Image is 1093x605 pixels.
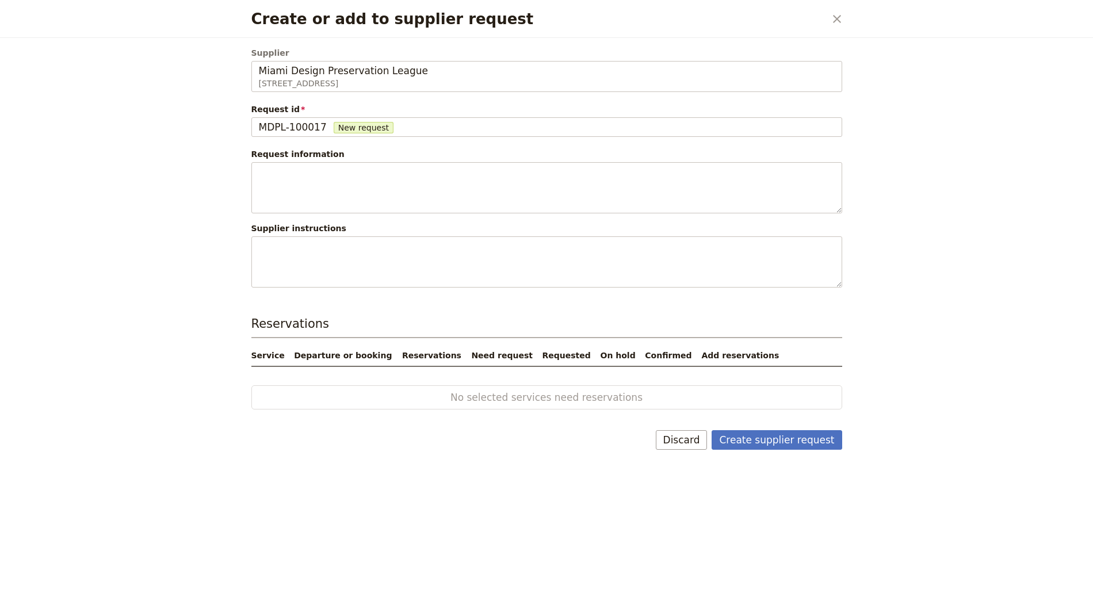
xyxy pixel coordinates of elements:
[467,345,538,366] th: Need request
[251,148,345,160] label: Request information
[251,315,842,338] h3: Reservations
[259,120,327,134] span: MDPL-100017
[697,345,842,366] th: Add reservations
[251,104,842,115] span: Request id
[289,390,805,404] span: No selected services need reservations
[827,9,847,29] button: Close dialog
[334,122,393,133] span: New request
[251,10,825,28] h2: Create or add to supplier request
[259,64,428,78] span: Miami Design Preservation League
[640,345,697,366] th: Confirmed
[712,430,842,450] button: Create supplier request
[259,78,835,89] span: [STREET_ADDRESS]
[289,345,398,366] th: Departure or booking
[596,345,641,366] th: On hold
[398,345,467,366] th: Reservations
[537,345,595,366] th: Requested
[251,345,290,366] th: Service
[251,223,346,234] label: Supplier instructions
[656,430,708,450] button: Discard
[251,47,842,59] span: Supplier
